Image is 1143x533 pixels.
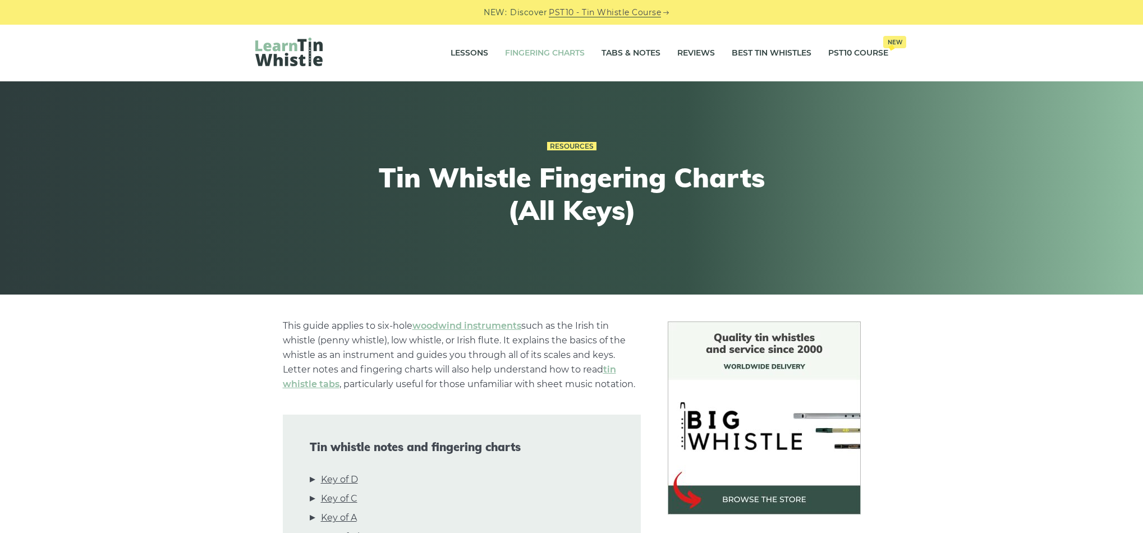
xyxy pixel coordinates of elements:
h1: Tin Whistle Fingering Charts (All Keys) [365,162,778,226]
a: Tabs & Notes [602,39,660,67]
img: LearnTinWhistle.com [255,38,323,66]
a: PST10 CourseNew [828,39,888,67]
span: New [883,36,906,48]
a: Lessons [451,39,488,67]
a: woodwind instruments [412,320,521,331]
a: Fingering Charts [505,39,585,67]
a: Reviews [677,39,715,67]
img: BigWhistle Tin Whistle Store [668,321,861,514]
p: This guide applies to six-hole such as the Irish tin whistle (penny whistle), low whistle, or Iri... [283,319,641,392]
a: Best Tin Whistles [732,39,811,67]
a: Resources [547,142,596,151]
a: Key of D [321,472,358,487]
span: Tin whistle notes and fingering charts [310,440,614,454]
a: Key of A [321,511,357,525]
a: Key of C [321,491,357,506]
